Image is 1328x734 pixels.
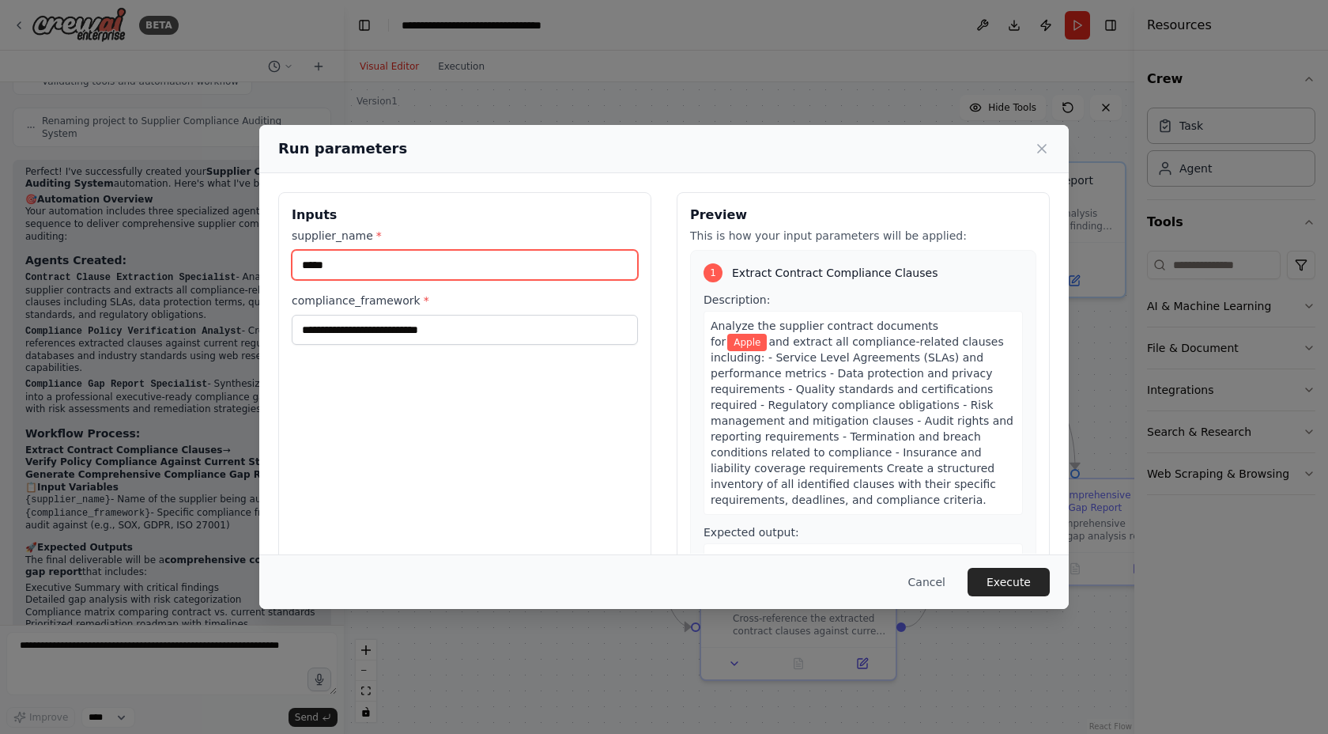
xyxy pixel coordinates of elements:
[278,138,407,160] h2: Run parameters
[704,293,770,306] span: Description:
[968,568,1050,596] button: Execute
[292,206,638,225] h3: Inputs
[292,293,638,308] label: compliance_framework
[704,263,722,282] div: 1
[732,265,938,281] span: Extract Contract Compliance Clauses
[690,206,1036,225] h3: Preview
[292,228,638,244] label: supplier_name
[704,526,799,539] span: Expected output:
[711,335,1013,506] span: and extract all compliance-related clauses including: - Service Level Agreements (SLAs) and perfo...
[690,228,1036,244] p: This is how your input parameters will be applied:
[727,334,767,351] span: Variable: supplier_name
[711,320,938,348] span: Analyze the supplier contract documents for
[711,552,1013,644] span: A detailed structured document containing all extracted compliance clauses organized by category,...
[896,568,958,596] button: Cancel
